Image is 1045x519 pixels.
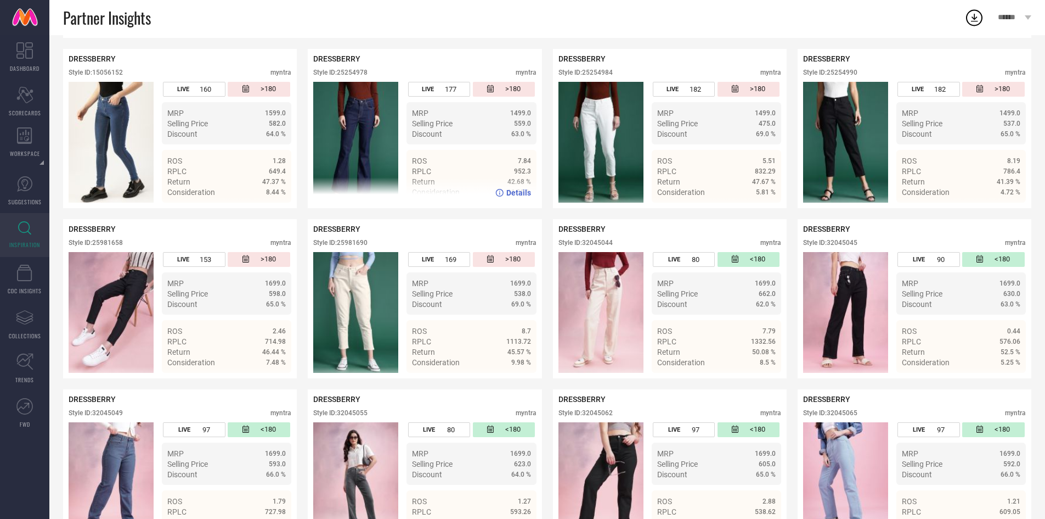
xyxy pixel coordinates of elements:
[69,409,123,417] div: Style ID: 32045049
[69,82,154,203] div: Click to view image
[964,8,984,27] div: Open download list
[69,252,154,373] img: Style preview image
[902,177,925,186] span: Return
[653,82,715,97] div: Number of days the style has been live on the platform
[759,460,776,468] span: 605.0
[228,82,290,97] div: Number of days since the style was first listed on the platform
[9,241,40,249] span: INSPIRATION
[657,358,705,367] span: Consideration
[750,255,765,264] span: <180
[803,225,850,233] span: DRESSBERRY
[20,420,30,428] span: FWD
[177,256,189,263] span: LIVE
[200,255,211,264] span: 153
[228,422,290,437] div: Number of days since the style was first listed on the platform
[902,460,942,468] span: Selling Price
[200,85,211,93] span: 160
[657,337,676,346] span: RPLC
[269,460,286,468] span: 593.0
[163,422,225,437] div: Number of days the style has been live on the platform
[718,422,779,437] div: Number of days since the style was first listed on the platform
[270,409,291,417] div: myntra
[505,425,521,434] span: <180
[495,188,531,197] a: Details
[902,157,917,165] span: ROS
[657,460,698,468] span: Selling Price
[167,507,187,516] span: RPLC
[408,82,470,97] div: Number of days the style has been live on the platform
[756,300,776,308] span: 62.0 %
[269,290,286,298] span: 598.0
[266,300,286,308] span: 65.0 %
[657,167,676,176] span: RPLC
[412,327,427,336] span: ROS
[755,109,776,117] span: 1499.0
[762,498,776,505] span: 2.88
[902,497,917,506] span: ROS
[262,348,286,356] span: 46.44 %
[167,167,187,176] span: RPLC
[412,279,428,288] span: MRP
[473,82,535,97] div: Number of days since the style was first listed on the platform
[507,348,531,356] span: 45.57 %
[999,508,1020,516] span: 609.05
[751,378,776,387] span: Details
[167,289,208,298] span: Selling Price
[167,188,215,197] span: Consideration
[740,378,776,387] a: Details
[755,280,776,287] span: 1699.0
[902,327,917,336] span: ROS
[261,425,276,434] span: <180
[558,69,613,76] div: Style ID: 25254984
[755,168,776,175] span: 832.29
[755,450,776,457] span: 1699.0
[999,109,1020,117] span: 1499.0
[167,337,187,346] span: RPLC
[690,85,701,93] span: 182
[265,109,286,117] span: 1599.0
[558,239,613,247] div: Style ID: 32045044
[250,208,286,216] a: Details
[163,252,225,267] div: Number of days the style has been live on the platform
[313,239,368,247] div: Style ID: 25981690
[902,470,932,479] span: Discount
[558,82,643,203] img: Style preview image
[516,239,536,247] div: myntra
[167,497,182,506] span: ROS
[897,252,959,267] div: Number of days the style has been live on the platform
[506,378,531,387] span: Details
[657,130,687,138] span: Discount
[755,508,776,516] span: 538.62
[69,54,116,63] span: DRESSBERRY
[934,85,946,93] span: 182
[752,348,776,356] span: 50.08 %
[996,208,1020,216] span: Details
[445,255,456,264] span: 169
[422,86,434,93] span: LIVE
[803,69,857,76] div: Style ID: 25254990
[902,337,921,346] span: RPLC
[902,358,950,367] span: Consideration
[313,69,368,76] div: Style ID: 25254978
[558,252,643,373] img: Style preview image
[167,358,215,367] span: Consideration
[412,119,453,128] span: Selling Price
[313,82,398,203] div: Click to view image
[505,85,521,94] span: >180
[412,358,460,367] span: Consideration
[750,425,765,434] span: <180
[995,85,1010,94] span: >180
[657,109,674,118] span: MRP
[250,378,286,387] a: Details
[167,348,190,356] span: Return
[270,239,291,247] div: myntra
[962,82,1024,97] div: Number of days since the style was first listed on the platform
[752,178,776,186] span: 47.67 %
[412,507,431,516] span: RPLC
[510,280,531,287] span: 1699.0
[756,188,776,196] span: 5.81 %
[506,338,531,345] span: 1113.72
[803,395,850,404] span: DRESSBERRY
[511,471,531,478] span: 64.0 %
[803,409,857,417] div: Style ID: 32045065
